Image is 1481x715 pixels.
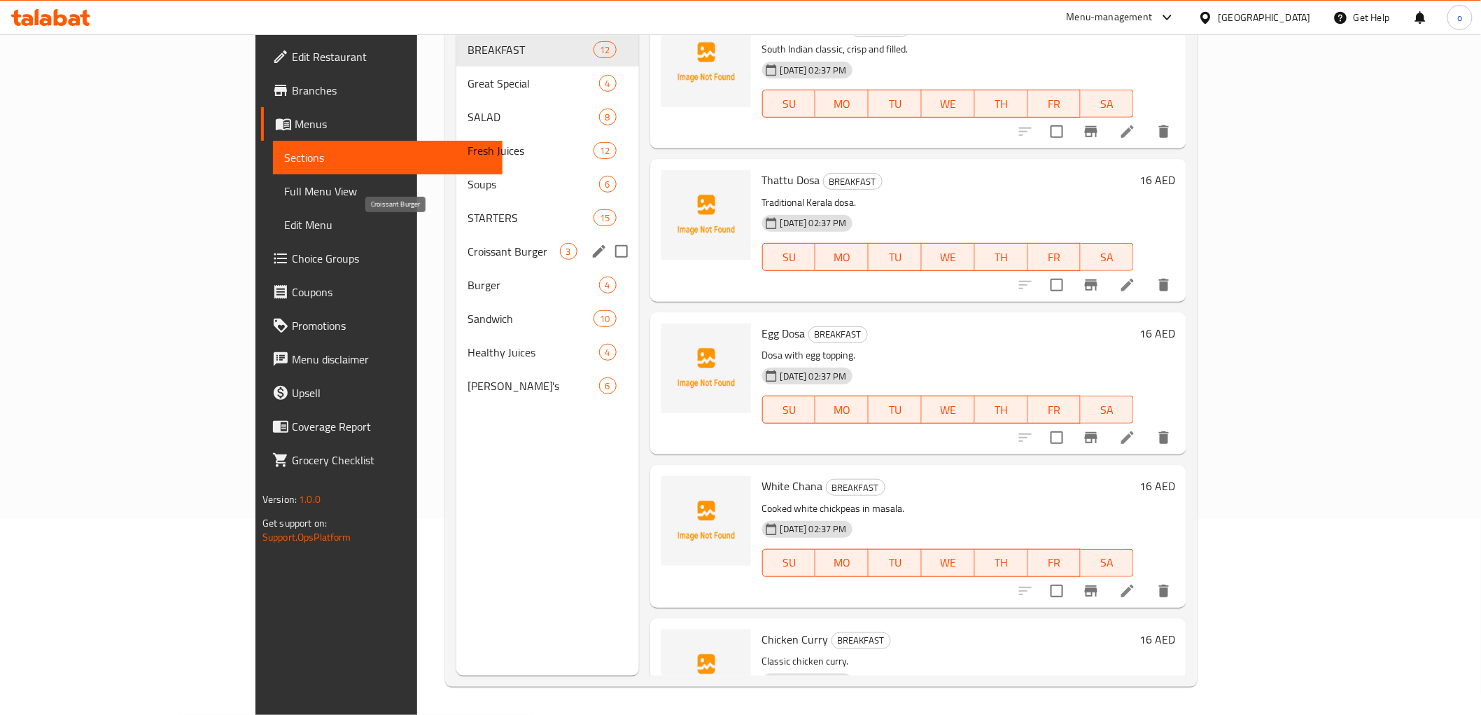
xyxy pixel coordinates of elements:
[1086,94,1128,114] span: SA
[468,377,599,394] div: Mojito's
[1139,170,1175,190] h6: 16 AED
[815,396,869,424] button: MO
[821,400,863,420] span: MO
[762,169,820,190] span: Thattu Dosa
[762,41,1134,58] p: South Indian classic, crisp and filled.
[1119,277,1136,293] a: Edit menu item
[599,109,617,125] div: items
[600,178,616,191] span: 6
[1119,429,1136,446] a: Edit menu item
[922,243,975,271] button: WE
[594,43,615,57] span: 12
[600,279,616,292] span: 4
[561,245,577,258] span: 3
[975,90,1028,118] button: TH
[775,216,852,230] span: [DATE] 02:37 PM
[1147,268,1181,302] button: delete
[1028,549,1081,577] button: FR
[815,549,869,577] button: MO
[762,243,816,271] button: SU
[600,77,616,90] span: 4
[874,400,916,420] span: TU
[468,310,594,327] span: Sandwich
[292,384,491,401] span: Upsell
[874,553,916,573] span: TU
[874,247,916,268] span: TU
[815,243,869,271] button: MO
[1042,117,1072,146] span: Select to update
[468,41,594,58] span: BREAKFAST
[823,173,883,190] div: BREAKFAST
[456,100,639,134] div: SALAD8
[869,243,922,271] button: TU
[1028,396,1081,424] button: FR
[599,344,617,361] div: items
[284,183,491,200] span: Full Menu View
[927,553,969,573] span: WE
[456,67,639,100] div: Great Special4
[468,75,599,92] span: Great Special
[975,549,1028,577] button: TH
[922,90,975,118] button: WE
[594,41,616,58] div: items
[1074,268,1108,302] button: Branch-specific-item
[661,476,751,566] img: White Chana
[261,309,503,342] a: Promotions
[869,90,922,118] button: TU
[1219,10,1311,25] div: [GEOGRAPHIC_DATA]
[468,277,599,293] div: Burger
[456,369,639,403] div: [PERSON_NAME]'s6
[1119,583,1136,599] a: Edit menu item
[775,676,852,689] span: [DATE] 02:37 PM
[1028,90,1081,118] button: FR
[456,268,639,302] div: Burger4
[821,94,863,114] span: MO
[600,380,616,393] span: 6
[762,323,806,344] span: Egg Dosa
[600,346,616,359] span: 4
[273,208,503,242] a: Edit Menu
[1086,400,1128,420] span: SA
[808,326,868,343] div: BREAKFAST
[468,142,594,159] span: Fresh Juices
[599,75,617,92] div: items
[261,40,503,74] a: Edit Restaurant
[762,347,1134,364] p: Dosa with egg topping.
[1034,94,1076,114] span: FR
[809,326,867,342] span: BREAKFAST
[981,247,1023,268] span: TH
[1139,324,1175,343] h6: 16 AED
[1074,574,1108,608] button: Branch-specific-item
[1139,476,1175,496] h6: 16 AED
[594,144,615,158] span: 12
[1086,247,1128,268] span: SA
[599,277,617,293] div: items
[261,376,503,410] a: Upsell
[1139,630,1175,649] h6: 16 AED
[292,82,491,99] span: Branches
[1147,115,1181,148] button: delete
[560,243,577,260] div: items
[824,174,882,190] span: BREAKFAST
[869,396,922,424] button: TU
[468,344,599,361] span: Healthy Juices
[1081,396,1134,424] button: SA
[821,247,863,268] span: MO
[827,480,885,496] span: BREAKFAST
[1067,9,1153,26] div: Menu-management
[261,275,503,309] a: Coupons
[831,632,891,649] div: BREAKFAST
[1034,400,1076,420] span: FR
[594,211,615,225] span: 15
[981,400,1023,420] span: TH
[468,176,599,193] span: Soups
[768,400,810,420] span: SU
[594,310,616,327] div: items
[775,64,852,77] span: [DATE] 02:37 PM
[468,109,599,125] div: SALAD
[768,553,810,573] span: SU
[1042,423,1072,452] span: Select to update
